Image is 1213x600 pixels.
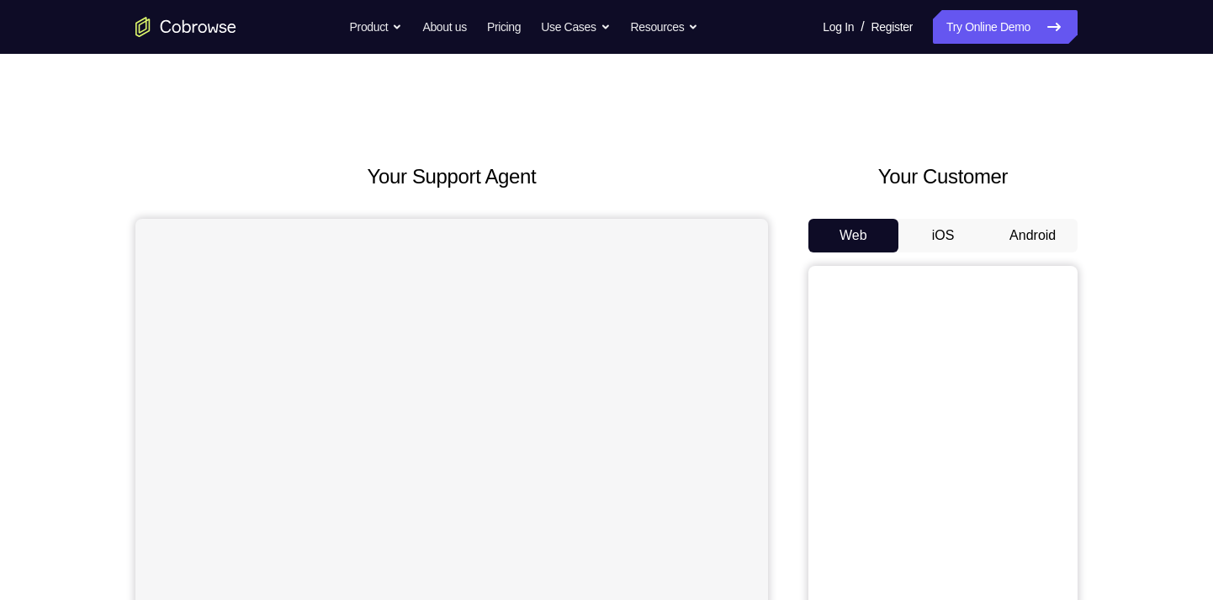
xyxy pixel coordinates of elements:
[541,10,610,44] button: Use Cases
[135,162,768,192] h2: Your Support Agent
[422,10,466,44] a: About us
[933,10,1078,44] a: Try Online Demo
[135,17,236,37] a: Go to the home page
[631,10,699,44] button: Resources
[988,219,1078,252] button: Android
[350,10,403,44] button: Product
[808,162,1078,192] h2: Your Customer
[898,219,988,252] button: iOS
[823,10,854,44] a: Log In
[808,219,898,252] button: Web
[487,10,521,44] a: Pricing
[861,17,864,37] span: /
[871,10,913,44] a: Register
